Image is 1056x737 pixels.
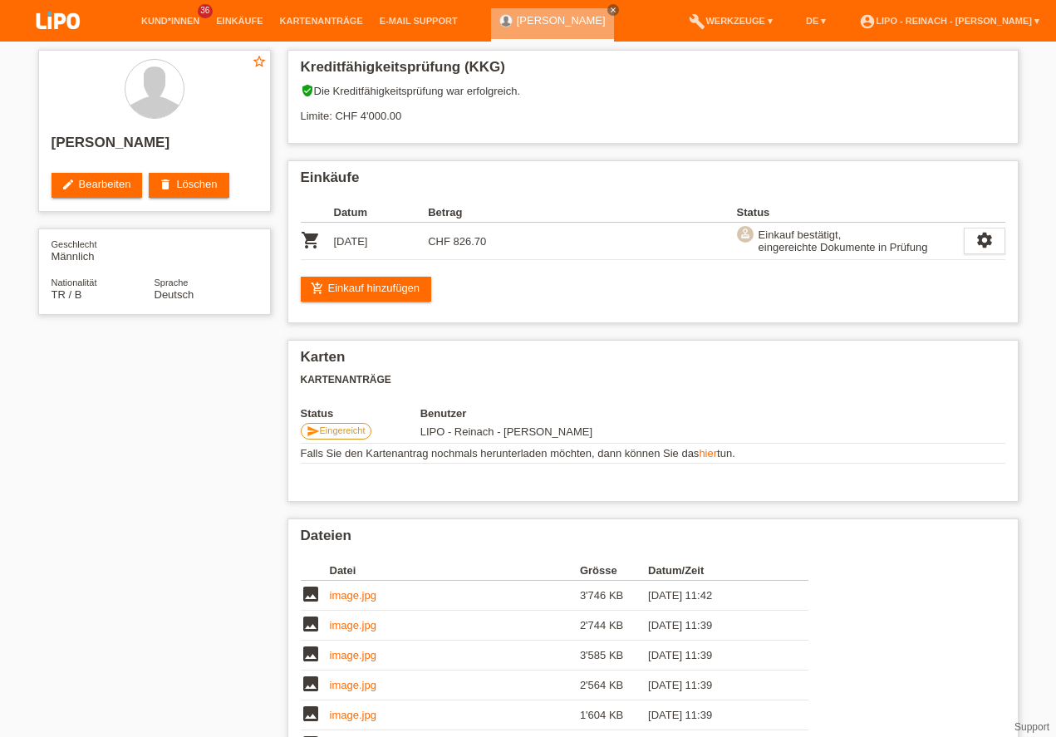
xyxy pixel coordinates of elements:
[61,178,75,191] i: edit
[580,561,648,581] th: Grösse
[689,13,705,30] i: build
[52,173,143,198] a: editBearbeiten
[301,349,1005,374] h2: Karten
[334,203,429,223] th: Datum
[648,581,784,611] td: [DATE] 11:42
[311,282,324,295] i: add_shopping_cart
[609,6,617,14] i: close
[648,561,784,581] th: Datum/Zeit
[301,614,321,634] i: image
[371,16,466,26] a: E-Mail Support
[330,619,376,631] a: image.jpg
[52,288,82,301] span: Türkei / B / 11.05.2022
[334,223,429,260] td: [DATE]
[155,288,194,301] span: Deutsch
[580,641,648,671] td: 3'585 KB
[252,54,267,71] a: star_border
[149,173,228,198] a: deleteLöschen
[859,13,876,30] i: account_circle
[301,584,321,604] i: image
[330,709,376,721] a: image.jpg
[517,14,606,27] a: [PERSON_NAME]
[301,644,321,664] i: image
[739,228,751,239] i: approval
[301,170,1005,194] h2: Einkäufe
[320,425,366,435] span: Eingereicht
[580,700,648,730] td: 1'604 KB
[330,649,376,661] a: image.jpg
[301,277,432,302] a: add_shopping_cartEinkauf hinzufügen
[208,16,271,26] a: Einkäufe
[428,203,523,223] th: Betrag
[301,444,1005,464] td: Falls Sie den Kartenantrag nochmals herunterladen möchten, dann können Sie das tun.
[648,700,784,730] td: [DATE] 11:39
[420,425,592,438] span: 19.09.2025
[52,238,155,263] div: Männlich
[580,611,648,641] td: 2'744 KB
[159,178,172,191] i: delete
[420,407,702,420] th: Benutzer
[330,589,376,602] a: image.jpg
[301,528,1005,553] h2: Dateien
[301,84,314,97] i: verified_user
[133,16,208,26] a: Kund*innen
[252,54,267,69] i: star_border
[648,611,784,641] td: [DATE] 11:39
[699,447,717,459] a: hier
[17,34,100,47] a: LIPO pay
[52,135,258,160] h2: [PERSON_NAME]
[155,278,189,287] span: Sprache
[307,425,320,438] i: send
[798,16,834,26] a: DE ▾
[1014,721,1049,733] a: Support
[52,278,97,287] span: Nationalität
[272,16,371,26] a: Kartenanträge
[607,4,619,16] a: close
[428,223,523,260] td: CHF 826.70
[648,671,784,700] td: [DATE] 11:39
[52,239,97,249] span: Geschlecht
[301,374,1005,386] h3: Kartenanträge
[301,230,321,250] i: POSP00027742
[198,4,213,18] span: 36
[648,641,784,671] td: [DATE] 11:39
[851,16,1048,26] a: account_circleLIPO - Reinach - [PERSON_NAME] ▾
[301,674,321,694] i: image
[301,704,321,724] i: image
[301,59,1005,84] h2: Kreditfähigkeitsprüfung (KKG)
[580,581,648,611] td: 3'746 KB
[737,203,964,223] th: Status
[680,16,781,26] a: buildWerkzeuge ▾
[580,671,648,700] td: 2'564 KB
[301,407,420,420] th: Status
[754,226,928,256] div: Einkauf bestätigt, eingereichte Dokumente in Prüfung
[330,679,376,691] a: image.jpg
[330,561,580,581] th: Datei
[301,84,1005,135] div: Die Kreditfähigkeitsprüfung war erfolgreich. Limite: CHF 4'000.00
[975,231,994,249] i: settings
